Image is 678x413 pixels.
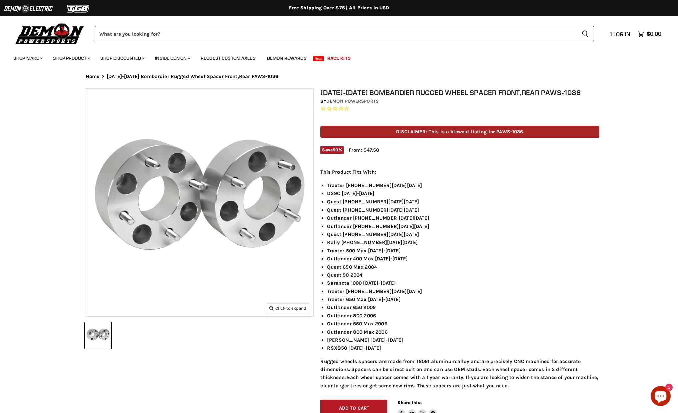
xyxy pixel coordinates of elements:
[320,146,344,154] span: Save %
[326,98,379,104] a: Demon Powersports
[397,400,421,405] span: Share this:
[327,247,599,255] li: Traxter 500 Max [DATE]-[DATE]
[266,304,310,313] button: Click to expand
[13,22,86,45] img: Demon Powersports
[349,147,379,153] span: From: $47.50
[327,320,599,328] li: Outlander 650 Max 2006
[8,49,660,65] ul: Main menu
[72,5,606,11] div: Free Shipping Over $75 | All Prices In USD
[95,51,149,65] a: Shop Discounted
[327,295,599,303] li: Traxter 650 Max [DATE]-[DATE]
[327,279,599,287] li: Sarasota 1000 [DATE]-[DATE]
[327,287,599,295] li: Traxter [PHONE_NUMBER][DATE][DATE]
[85,322,111,349] button: 1999-2016 Bombardier Rugged Wheel Spacer Front,Rear PAWS-1036 thumbnail
[649,386,673,408] inbox-online-store-chat: Shopify online store chat
[48,51,94,65] a: Shop Product
[339,405,370,411] span: Add to cart
[150,51,194,65] a: Inside Demon
[327,303,599,311] li: Outlander 650 2006
[8,51,47,65] a: Shop Make
[327,230,599,238] li: Quest [PHONE_NUMBER][DATE][DATE]
[107,74,278,79] span: [DATE]-[DATE] Bombardier Rugged Wheel Spacer Front,Rear PAWS-1036
[327,222,599,230] li: Outlander [PHONE_NUMBER][DATE][DATE]
[333,147,338,152] span: 50
[327,271,599,279] li: Quest 90 2004
[327,263,599,271] li: Quest 650 Max 2004
[327,344,599,352] li: RSX850 [DATE]-[DATE]
[86,89,313,316] img: 1999-2016 Bombardier Rugged Wheel Spacer Front,Rear PAWS-1036
[72,74,606,79] nav: Breadcrumbs
[576,26,594,41] button: Search
[3,2,53,15] img: Demon Electric Logo 2
[327,206,599,214] li: Quest [PHONE_NUMBER][DATE][DATE]
[269,306,306,311] span: Click to expand
[86,74,100,79] a: Home
[53,2,103,15] img: TGB Logo 2
[327,312,599,320] li: Outlander 800 2006
[613,31,630,37] span: Log in
[320,98,599,105] div: by
[313,56,324,61] span: New!
[95,26,576,41] input: Search
[327,238,599,246] li: Rally [PHONE_NUMBER][DATE][DATE]
[320,126,599,138] p: DISCLAIMER: This is a blowout listing for PAWS-1036.
[320,105,599,112] span: Rated 0.0 out of 5 stars 0 reviews
[320,168,599,176] p: This Product Fits With:
[327,336,599,344] li: [PERSON_NAME] [DATE]-[DATE]
[607,31,634,37] a: Log in
[320,88,599,97] h1: [DATE]-[DATE] Bombardier Rugged Wheel Spacer Front,Rear PAWS-1036
[327,214,599,222] li: Outlander [PHONE_NUMBER][DATE][DATE]
[327,198,599,206] li: Quest [PHONE_NUMBER][DATE][DATE]
[196,51,261,65] a: Request Custom Axles
[327,181,599,189] li: Traxter [PHONE_NUMBER][DATE][DATE]
[647,31,661,37] span: $0.00
[327,328,599,336] li: Outlander 800 Max 2006
[634,29,665,39] a: $0.00
[262,51,312,65] a: Demon Rewards
[320,168,599,390] div: Rugged wheels spacers are made from T6061 aluminum alloy and are precisely CNC machined for accur...
[95,26,594,41] form: Product
[327,255,599,263] li: Outlander 400 Max [DATE]-[DATE]
[327,189,599,197] li: DS90 [DATE]-[DATE]
[322,51,356,65] a: Race Kits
